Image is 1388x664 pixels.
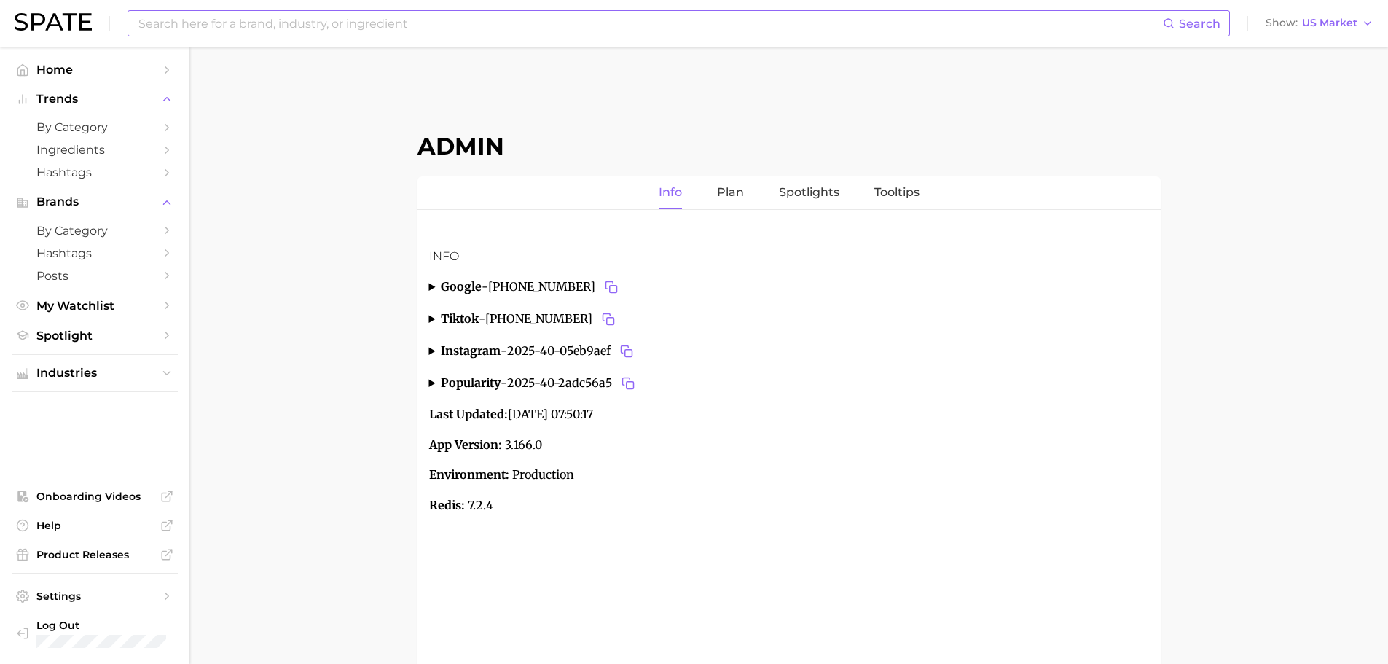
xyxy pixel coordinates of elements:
[15,13,92,31] img: SPATE
[12,515,178,536] a: Help
[36,329,153,343] span: Spotlight
[36,93,153,106] span: Trends
[12,88,178,110] button: Trends
[36,490,153,503] span: Onboarding Videos
[12,265,178,287] a: Posts
[36,590,153,603] span: Settings
[429,248,1149,265] h3: Info
[429,407,508,421] strong: Last Updated:
[779,176,839,209] a: Spotlights
[1302,19,1357,27] span: US Market
[441,311,479,326] strong: tiktok
[36,519,153,532] span: Help
[616,341,637,362] button: Copy 2025-40-05eb9aef to clipboard
[36,63,153,77] span: Home
[507,373,638,394] span: 2025-40-2adc56a5
[36,224,153,238] span: by Category
[36,619,166,632] span: Log Out
[429,373,1149,394] summary: popularity-2025-40-2adc56a5Copy 2025-40-2adc56a5 to clipboard
[507,341,637,362] span: 2025-40-05eb9aef
[36,165,153,179] span: Hashtags
[429,277,1149,297] summary: google-[PHONE_NUMBER]Copy 2025-40-61104711 to clipboard
[429,341,1149,362] summary: instagram-2025-40-05eb9aefCopy 2025-40-05eb9aef to clipboard
[12,116,178,138] a: by Category
[137,11,1163,36] input: Search here for a brand, industry, or ingredient
[429,437,502,452] strong: App Version:
[429,496,1149,515] p: 7.2.4
[441,343,501,358] strong: instagram
[36,269,153,283] span: Posts
[598,309,619,329] button: Copy 2025-40-61104711 to clipboard
[429,436,1149,455] p: 3.166.0
[482,279,488,294] span: -
[441,279,482,294] strong: google
[441,375,501,390] strong: popularity
[1262,14,1377,33] button: ShowUS Market
[1179,17,1220,31] span: Search
[429,309,1149,329] summary: tiktok-[PHONE_NUMBER]Copy 2025-40-61104711 to clipboard
[479,311,485,326] span: -
[488,277,622,297] span: [PHONE_NUMBER]
[12,191,178,213] button: Brands
[429,498,465,512] strong: Redis:
[12,138,178,161] a: Ingredients
[36,246,153,260] span: Hashtags
[429,405,1149,424] p: [DATE] 07:50:17
[12,324,178,347] a: Spotlight
[12,242,178,265] a: Hashtags
[12,544,178,566] a: Product Releases
[12,161,178,184] a: Hashtags
[36,299,153,313] span: My Watchlist
[36,195,153,208] span: Brands
[717,176,744,209] a: Plan
[36,548,153,561] span: Product Releases
[36,143,153,157] span: Ingredients
[874,176,920,209] a: Tooltips
[501,343,507,358] span: -
[12,58,178,81] a: Home
[501,375,507,390] span: -
[429,466,1149,485] p: Production
[417,132,1161,160] h1: Admin
[485,309,619,329] span: [PHONE_NUMBER]
[12,219,178,242] a: by Category
[429,467,509,482] strong: Environment:
[12,294,178,317] a: My Watchlist
[618,373,638,394] button: Copy 2025-40-2adc56a5 to clipboard
[1266,19,1298,27] span: Show
[659,176,682,209] a: Info
[12,485,178,507] a: Onboarding Videos
[601,277,622,297] button: Copy 2025-40-61104711 to clipboard
[36,120,153,134] span: by Category
[36,367,153,380] span: Industries
[12,614,178,652] a: Log out. Currently logged in with e-mail marwat@spate.nyc.
[12,585,178,607] a: Settings
[12,362,178,384] button: Industries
